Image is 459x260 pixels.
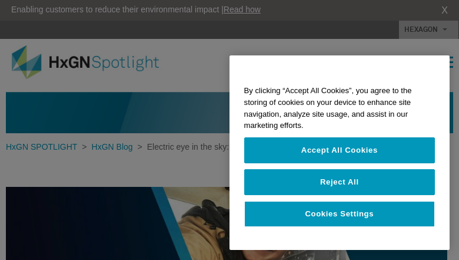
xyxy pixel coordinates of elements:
[229,55,450,251] div: Cookie banner
[244,169,435,195] button: Reject All
[244,201,435,227] button: Cookies Settings
[229,79,450,137] div: By clicking “Accept All Cookies”, you agree to the storing of cookies on your device to enhance s...
[244,137,435,163] button: Accept All Cookies
[229,55,450,251] div: Privacy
